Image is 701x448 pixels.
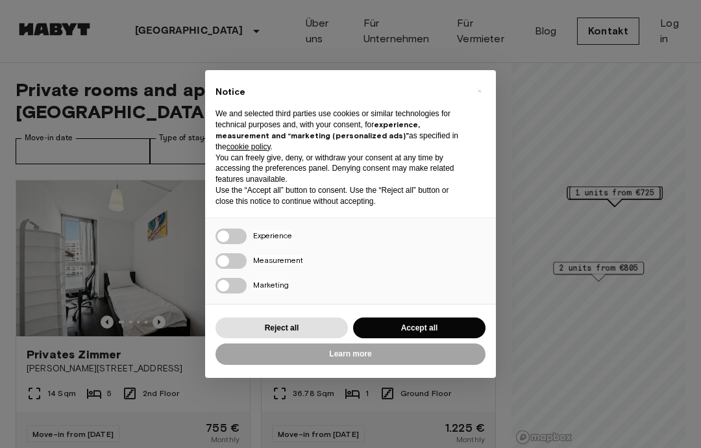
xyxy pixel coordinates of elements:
button: Learn more [215,343,486,365]
button: Accept all [353,317,486,339]
p: We and selected third parties use cookies or similar technologies for technical purposes and, wit... [215,108,465,152]
button: Reject all [215,317,348,339]
span: Measurement [253,255,303,265]
span: Experience [253,230,292,240]
p: Use the “Accept all” button to consent. Use the “Reject all” button or close this notice to conti... [215,185,465,207]
strong: experience, measurement and “marketing (personalized ads)” [215,119,420,140]
h2: Notice [215,86,465,99]
a: cookie policy [227,142,271,151]
button: Close this notice [469,81,489,101]
span: × [477,83,482,99]
span: Marketing [253,280,289,290]
p: You can freely give, deny, or withdraw your consent at any time by accessing the preferences pane... [215,153,465,185]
